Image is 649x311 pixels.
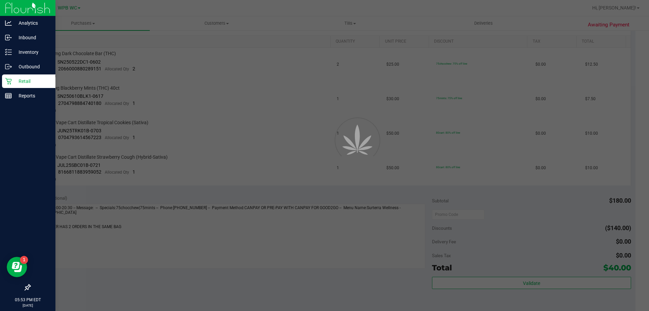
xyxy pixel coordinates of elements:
[12,77,52,85] p: Retail
[12,63,52,71] p: Outbound
[3,303,52,308] p: [DATE]
[3,297,52,303] p: 05:53 PM EDT
[5,78,12,85] inline-svg: Retail
[7,257,27,277] iframe: Resource center
[5,92,12,99] inline-svg: Reports
[5,63,12,70] inline-svg: Outbound
[5,34,12,41] inline-svg: Inbound
[5,20,12,26] inline-svg: Analytics
[12,92,52,100] p: Reports
[12,48,52,56] p: Inventory
[5,49,12,55] inline-svg: Inventory
[12,34,52,42] p: Inbound
[20,256,28,264] iframe: Resource center unread badge
[12,19,52,27] p: Analytics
